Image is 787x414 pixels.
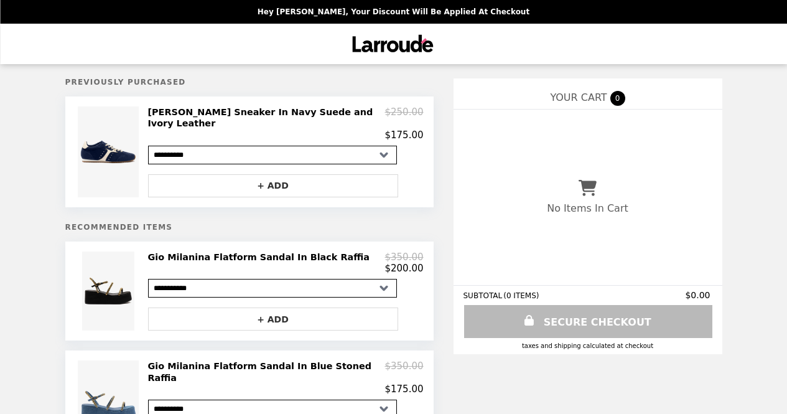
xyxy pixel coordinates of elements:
button: + ADD [148,174,398,197]
p: $175.00 [384,129,423,141]
p: $350.00 [384,360,423,383]
p: Hey [PERSON_NAME], your discount will be applied at checkout [258,7,529,16]
h5: Recommended Items [65,223,434,232]
p: No Items In Cart [547,202,628,214]
span: ( 0 ITEMS ) [503,291,539,300]
span: YOUR CART [550,92,607,103]
img: Brand Logo [348,31,439,57]
h2: [PERSON_NAME] Sneaker In Navy Suede and Ivory Leather [148,106,385,129]
h2: Gio Milanina Flatform Sandal In Black Raffia [148,252,375,263]
p: $250.00 [384,106,423,129]
img: Gio Milanina Flatform Sandal In Black Raffia [82,252,138,331]
p: $350.00 [384,252,423,263]
button: + ADD [148,308,398,331]
span: $0.00 [685,290,712,300]
select: Select a product variant [148,146,397,164]
h5: Previously Purchased [65,78,434,87]
p: $200.00 [384,263,423,274]
span: SUBTOTAL [463,291,504,300]
div: Taxes and Shipping calculated at checkout [463,342,712,349]
h2: Gio Milanina Flatform Sandal In Blue Stoned Raffia [148,360,385,383]
span: 0 [610,91,625,106]
img: Stella Sneaker In Navy Suede and Ivory Leather [78,106,141,197]
p: $175.00 [384,383,423,395]
select: Select a product variant [148,279,397,298]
